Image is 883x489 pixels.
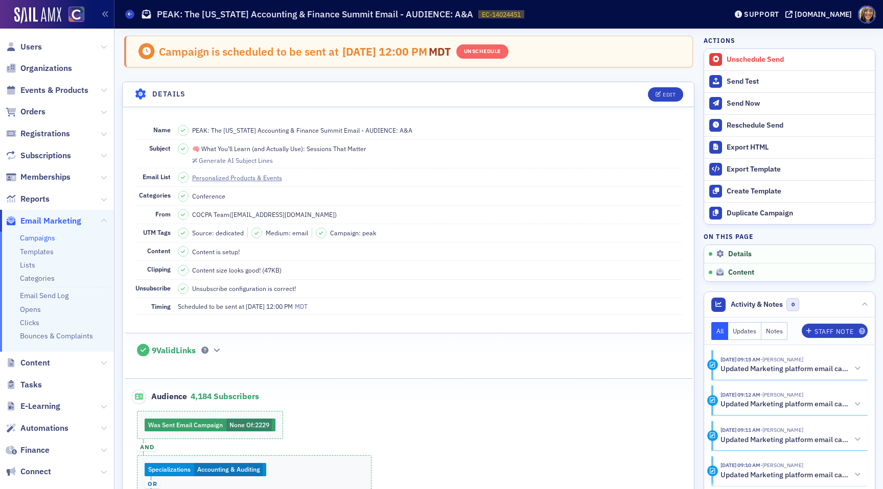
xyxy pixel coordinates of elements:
[858,6,876,23] span: Profile
[711,322,729,340] button: All
[721,426,760,433] time: 9/12/2025 09:11 AM
[20,318,39,327] a: Clicks
[20,247,54,256] a: Templates
[721,363,861,374] button: Updated Marketing platform email campaign: PEAK: The [US_STATE] Accounting & Finance Summit Email...
[721,391,760,398] time: 9/12/2025 09:12 AM
[20,106,45,117] span: Orders
[191,391,259,401] span: 4,184 Subscribers
[456,44,508,59] button: Unschedule
[20,233,55,242] a: Campaigns
[721,471,851,480] h5: Updated Marketing platform email campaign: PEAK: The [US_STATE] Accounting & Finance Summit Email...
[192,126,412,135] span: PEAK: The [US_STATE] Accounting & Finance Summit Email - AUDIENCE: A&A
[293,302,308,310] span: MDT
[704,158,875,180] a: Export Template
[266,228,308,237] span: Medium: email
[6,172,71,183] a: Memberships
[20,274,55,283] a: Categories
[6,379,42,390] a: Tasks
[707,359,718,370] div: Activity
[20,291,68,300] a: Email Send Log
[20,172,71,183] span: Memberships
[721,400,851,409] h5: Updated Marketing platform email campaign: PEAK: The [US_STATE] Accounting & Finance Summit Email...
[6,41,42,53] a: Users
[149,144,171,152] span: Subject
[20,63,72,74] span: Organizations
[192,144,366,153] span: 🧠 What You’ll Learn (and Actually Use): Sessions That Matter
[731,299,783,310] span: Activity & Notes
[707,466,718,476] div: Activity
[132,389,188,404] span: Audience
[482,10,521,19] span: EC-14024451
[815,329,853,334] div: Staff Note
[721,399,861,410] button: Updated Marketing platform email campaign: PEAK: The [US_STATE] Accounting & Finance Summit Email...
[152,89,186,100] h4: Details
[727,187,870,196] div: Create Template
[786,298,799,311] span: 0
[727,55,870,64] div: Unschedule Send
[760,391,803,398] span: Lauren Standiford
[704,92,875,114] button: Send Now
[744,10,779,19] div: Support
[14,7,61,23] img: SailAMX
[760,356,803,363] span: Lauren Standiford
[192,191,225,201] div: Conference
[728,322,761,340] button: Updates
[721,435,851,445] h5: Updated Marketing platform email campaign: PEAK: The [US_STATE] Accounting & Finance Summit Email...
[199,158,273,163] div: Generate AI Subject Lines
[192,247,240,256] span: Content is setup!
[192,265,282,275] span: Content size looks good! (47KB)
[427,44,451,59] span: MDT
[159,45,339,58] div: Campaign is scheduled to be sent at
[6,357,50,369] a: Content
[6,85,88,96] a: Events & Products
[704,202,875,224] button: Duplicate Campaign
[6,401,60,412] a: E-Learning
[6,423,68,434] a: Automations
[795,10,852,19] div: [DOMAIN_NAME]
[704,49,875,70] button: Unschedule Send
[704,36,735,45] h4: Actions
[6,445,50,456] a: Finance
[728,268,754,277] span: Content
[192,284,296,293] span: Unsubscribe configuration is correct!
[246,302,266,310] span: [DATE]
[157,8,473,20] h1: PEAK: The [US_STATE] Accounting & Finance Summit Email - AUDIENCE: A&A
[20,193,50,205] span: Reports
[6,466,51,477] a: Connect
[178,302,244,311] span: Scheduled to be sent at
[704,136,875,158] a: Export HTML
[663,92,676,97] div: Edit
[727,209,870,218] div: Duplicate Campaign
[6,128,70,139] a: Registrations
[153,126,171,134] span: Name
[192,155,273,164] button: Generate AI Subject Lines
[760,426,803,433] span: Lauren Standiford
[20,260,35,270] a: Lists
[802,324,868,338] button: Staff Note
[721,434,861,445] button: Updated Marketing platform email campaign: PEAK: The [US_STATE] Accounting & Finance Summit Email...
[727,143,870,152] div: Export HTML
[68,7,84,22] img: SailAMX
[20,305,41,314] a: Opens
[61,7,84,24] a: View Homepage
[20,357,50,369] span: Content
[20,85,88,96] span: Events & Products
[704,180,875,202] a: Create Template
[704,70,875,92] button: Send Test
[143,228,171,236] span: UTM Tags
[342,44,379,59] span: [DATE]
[135,284,171,292] span: Unsubscribe
[20,466,51,477] span: Connect
[147,247,171,255] span: Content
[761,322,788,340] button: Notes
[721,356,760,363] time: 9/12/2025 09:15 AM
[20,215,81,227] span: Email Marketing
[6,193,50,205] a: Reports
[707,430,718,441] div: Activity
[20,128,70,139] span: Registrations
[20,445,50,456] span: Finance
[143,173,171,181] span: Email List
[721,461,760,469] time: 9/12/2025 09:10 AM
[760,461,803,469] span: Lauren Standiford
